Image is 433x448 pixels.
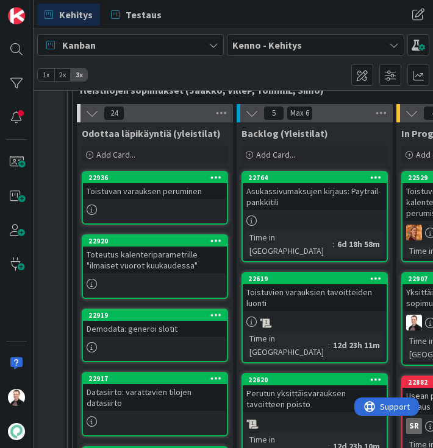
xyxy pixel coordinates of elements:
span: Add Card... [256,149,295,160]
span: Testaus [126,7,162,22]
a: 22619Toistuvien varauksien tavoitteiden luontiTime in [GEOGRAPHIC_DATA]:12d 23h 11m [242,272,388,363]
div: Time in [GEOGRAPHIC_DATA] [246,231,332,257]
img: avatar [8,423,25,440]
img: Visit kanbanzone.com [8,7,25,24]
div: 12d 23h 11m [330,338,383,352]
span: 2x [54,69,71,81]
div: Time in [GEOGRAPHIC_DATA] [246,332,328,359]
div: 22920 [83,236,227,247]
div: 22619 [243,273,387,284]
div: 22619Toistuvien varauksien tavoitteiden luonti [243,273,387,311]
div: 22764Asukassivumaksujen kirjaus: Paytrail-pankkitili [243,172,387,210]
div: 22919Demodata: generoi slotit [83,310,227,337]
span: Kanban [62,38,96,52]
div: 22764 [248,173,387,182]
img: TL [406,225,422,240]
div: 22917 [88,374,227,383]
div: 22620Perutun yksittäisvarauksen tavoitteen poisto [243,374,387,412]
a: 22919Demodata: generoi slotit [82,309,228,362]
b: Kenno - Kehitys [232,39,302,51]
span: Support [26,2,55,16]
div: 22619 [248,275,387,283]
a: Kehitys [37,4,100,26]
div: 22936 [88,173,227,182]
div: 22620 [243,374,387,385]
div: 22936 [83,172,227,183]
span: 3x [71,69,87,81]
div: Max 6 [290,110,309,116]
a: 22764Asukassivumaksujen kirjaus: Paytrail-pankkitiliTime in [GEOGRAPHIC_DATA]:6d 18h 58m [242,171,388,262]
div: 22920 [88,237,227,245]
div: 22919 [88,311,227,320]
div: Datasiirto: varattavien tilojen datasiirto [83,384,227,411]
div: Toistuvan varauksen peruminen [83,183,227,199]
span: : [328,338,330,352]
div: Toteutus kalenteriparametrille "ilmaiset vuorot kuukaudessa" [83,247,227,273]
a: 22917Datasiirto: varattavien tilojen datasiirto [82,372,228,436]
span: Kehitys [59,7,93,22]
div: Asukassivumaksujen kirjaus: Paytrail-pankkitili [243,183,387,210]
div: Perutun yksittäisvarauksen tavoitteen poisto [243,385,387,412]
img: VP [406,315,422,331]
span: 1x [38,69,54,81]
div: 22917Datasiirto: varattavien tilojen datasiirto [83,373,227,411]
a: 22936Toistuvan varauksen peruminen [82,171,228,225]
span: Add Card... [96,149,135,160]
div: 22919 [83,310,227,321]
span: : [332,237,334,251]
span: 24 [104,106,124,121]
span: 5 [263,106,284,121]
div: Toistuvien varauksien tavoitteiden luonti [243,284,387,311]
span: Backlog (Yleistilat) [242,127,328,139]
img: VP [8,389,25,406]
span: Odottaa läpikäyntiä (yleistilat) [82,127,221,139]
a: 22920Toteutus kalenteriparametrille "ilmaiset vuorot kuukaudessa" [82,234,228,299]
div: 6d 18h 58m [334,237,383,251]
div: 22936Toistuvan varauksen peruminen [83,172,227,199]
a: Testaus [104,4,169,26]
div: 22917 [83,373,227,384]
div: SR [406,418,422,434]
div: 22920Toteutus kalenteriparametrille "ilmaiset vuorot kuukaudessa" [83,236,227,273]
div: Demodata: generoi slotit [83,321,227,337]
div: 22764 [243,172,387,183]
div: 22620 [248,376,387,384]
